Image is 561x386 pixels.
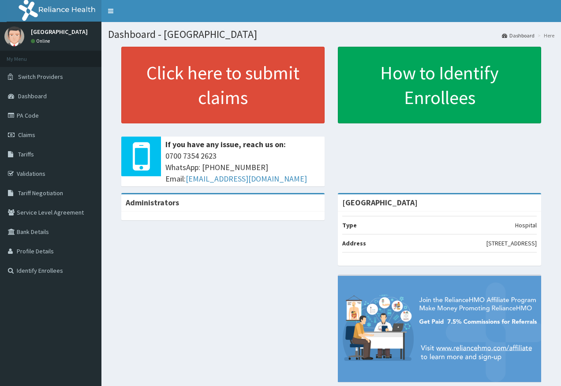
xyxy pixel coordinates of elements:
[108,29,554,40] h1: Dashboard - [GEOGRAPHIC_DATA]
[18,131,35,139] span: Claims
[342,197,418,208] strong: [GEOGRAPHIC_DATA]
[165,139,286,149] b: If you have any issue, reach us on:
[502,32,535,39] a: Dashboard
[165,150,320,184] span: 0700 7354 2623 WhatsApp: [PHONE_NUMBER] Email:
[338,276,541,382] img: provider-team-banner.png
[18,150,34,158] span: Tariffs
[342,239,366,247] b: Address
[4,26,24,46] img: User Image
[31,38,52,44] a: Online
[18,189,63,197] span: Tariff Negotiation
[126,197,179,208] b: Administrators
[535,32,554,39] li: Here
[18,73,63,81] span: Switch Providers
[31,29,88,35] p: [GEOGRAPHIC_DATA]
[121,47,325,123] a: Click here to submit claims
[18,92,47,100] span: Dashboard
[338,47,541,123] a: How to Identify Enrollees
[186,174,307,184] a: [EMAIL_ADDRESS][DOMAIN_NAME]
[342,221,357,229] b: Type
[515,221,537,230] p: Hospital
[486,239,537,248] p: [STREET_ADDRESS]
